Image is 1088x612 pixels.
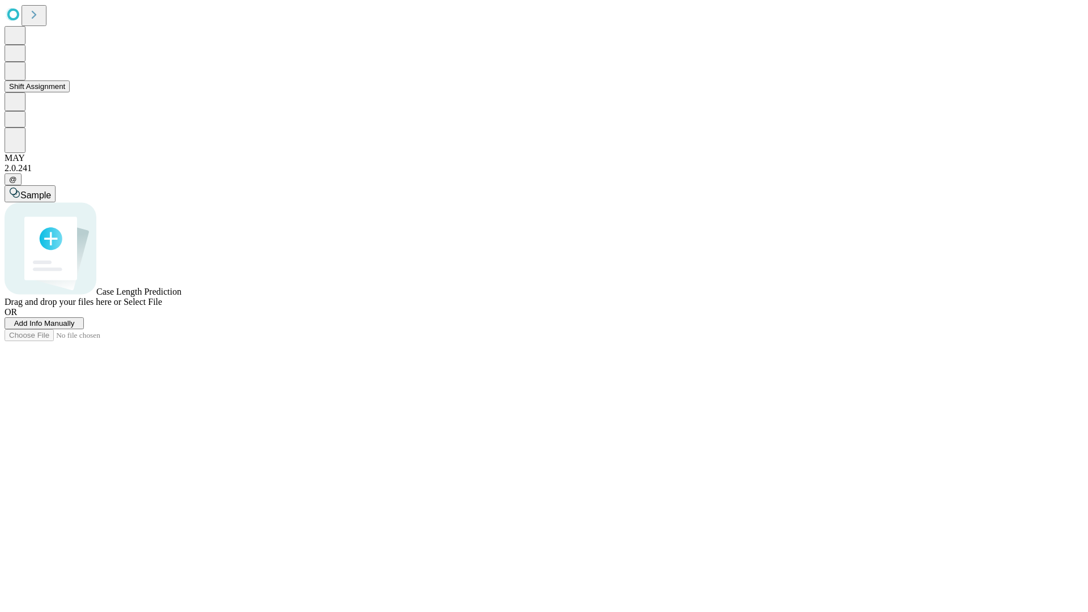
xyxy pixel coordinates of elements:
[5,80,70,92] button: Shift Assignment
[5,185,56,202] button: Sample
[5,153,1083,163] div: MAY
[5,297,121,307] span: Drag and drop your files here or
[14,319,75,328] span: Add Info Manually
[96,287,181,296] span: Case Length Prediction
[20,190,51,200] span: Sample
[9,175,17,184] span: @
[5,317,84,329] button: Add Info Manually
[5,173,22,185] button: @
[5,163,1083,173] div: 2.0.241
[5,307,17,317] span: OR
[124,297,162,307] span: Select File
